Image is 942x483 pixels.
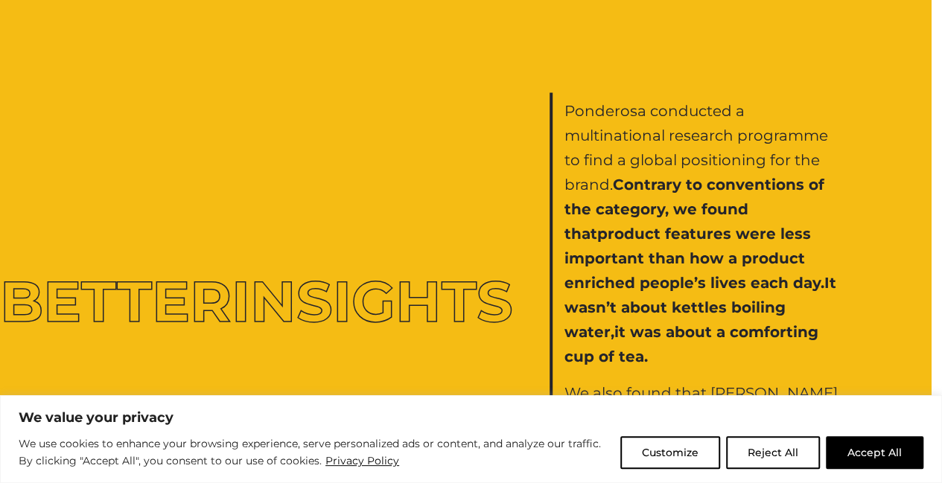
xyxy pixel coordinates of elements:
b: i [614,323,619,341]
p: We use cookies to enhance your browsing experience, serve personalized ads or content, and analyz... [19,435,609,470]
p: Ponderosa conducted a multinational research programme to find a global positioning for the brand. [564,99,841,369]
button: Reject All [726,436,820,469]
span: Insights [232,266,513,336]
b: Contrary to conventions of the category, we found that [564,176,824,243]
b: product features were less important than how a product enriched people’s lives each day. [564,225,824,292]
a: Privacy Policy [325,452,400,470]
button: Customize [620,436,720,469]
b: t was about a comforting cup of tea. [564,323,818,365]
p: We value your privacy [19,409,923,426]
button: Accept All [826,436,923,469]
b: It wasn’t about kettles boiling water, [564,274,836,341]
